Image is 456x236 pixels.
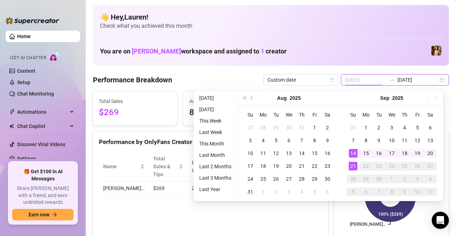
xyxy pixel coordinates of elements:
[261,47,264,55] span: 1
[257,160,270,173] td: 2025-08-18
[244,134,257,147] td: 2025-08-03
[246,123,255,132] div: 27
[308,108,321,121] th: Fr
[246,175,255,183] div: 24
[297,175,306,183] div: 28
[413,123,422,132] div: 5
[385,173,398,185] td: 2025-10-01
[349,136,357,145] div: 7
[413,136,422,145] div: 12
[290,91,301,105] button: Choose a year
[270,134,282,147] td: 2025-08-05
[17,91,54,97] a: Chat Monitoring
[398,173,411,185] td: 2025-10-02
[321,160,334,173] td: 2025-08-23
[196,117,234,125] li: This Week
[49,52,60,62] img: AI Chatter
[272,175,280,183] div: 26
[424,121,437,134] td: 2025-09-06
[426,162,435,170] div: 27
[397,76,438,84] input: End date
[259,162,267,170] div: 18
[270,121,282,134] td: 2025-07-29
[17,156,36,161] a: Settings
[426,136,435,145] div: 13
[347,173,360,185] td: 2025-09-28
[413,188,422,196] div: 10
[196,94,234,102] li: [DATE]
[244,147,257,160] td: 2025-08-10
[149,152,187,181] th: Total Sales & Tips
[99,181,149,195] td: [PERSON_NAME]…
[372,134,385,147] td: 2025-09-09
[387,149,396,158] div: 17
[100,22,442,30] span: Check what you achieved this month
[259,123,267,132] div: 28
[308,134,321,147] td: 2025-08-08
[424,160,437,173] td: 2025-09-27
[400,136,409,145] div: 11
[321,173,334,185] td: 2025-08-30
[375,162,383,170] div: 23
[295,185,308,198] td: 2025-09-04
[349,162,357,170] div: 21
[297,188,306,196] div: 4
[360,185,372,198] td: 2025-10-06
[362,123,370,132] div: 1
[360,173,372,185] td: 2025-09-29
[17,106,68,118] span: Automations
[323,136,332,145] div: 9
[350,222,386,227] text: [PERSON_NAME]…
[347,185,360,198] td: 2025-10-05
[257,173,270,185] td: 2025-08-25
[244,173,257,185] td: 2025-08-24
[308,160,321,173] td: 2025-08-22
[398,108,411,121] th: Th
[360,160,372,173] td: 2025-09-22
[360,108,372,121] th: Mo
[400,188,409,196] div: 9
[100,47,287,55] h1: You are on workspace and assigned to creator
[323,149,332,158] div: 16
[246,149,255,158] div: 10
[375,149,383,158] div: 16
[189,106,262,119] span: 83
[244,121,257,134] td: 2025-07-27
[248,91,256,105] button: Previous month (PageUp)
[321,147,334,160] td: 2025-08-16
[385,134,398,147] td: 2025-09-10
[17,68,35,74] a: Content
[387,136,396,145] div: 10
[285,136,293,145] div: 6
[99,152,149,181] th: Name
[297,162,306,170] div: 21
[295,134,308,147] td: 2025-08-07
[411,185,424,198] td: 2025-10-10
[257,134,270,147] td: 2025-08-04
[362,149,370,158] div: 15
[259,175,267,183] div: 25
[10,55,46,61] span: Izzy AI Chatter
[297,136,306,145] div: 7
[398,121,411,134] td: 2025-09-04
[411,121,424,134] td: 2025-09-05
[17,34,31,39] a: Home
[12,168,74,182] span: 🎁 Get $100 in AI Messages
[285,162,293,170] div: 20
[431,46,441,56] img: Elena
[323,123,332,132] div: 2
[424,108,437,121] th: Sa
[282,121,295,134] td: 2025-07-30
[282,134,295,147] td: 2025-08-06
[295,147,308,160] td: 2025-08-14
[187,181,229,195] td: 23.0 h
[375,136,383,145] div: 9
[9,124,14,129] img: Chat Copilot
[400,123,409,132] div: 4
[196,128,234,137] li: Last Week
[240,91,248,105] button: Last year (Control + left)
[372,147,385,160] td: 2025-09-16
[244,108,257,121] th: Su
[310,188,319,196] div: 5
[426,188,435,196] div: 11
